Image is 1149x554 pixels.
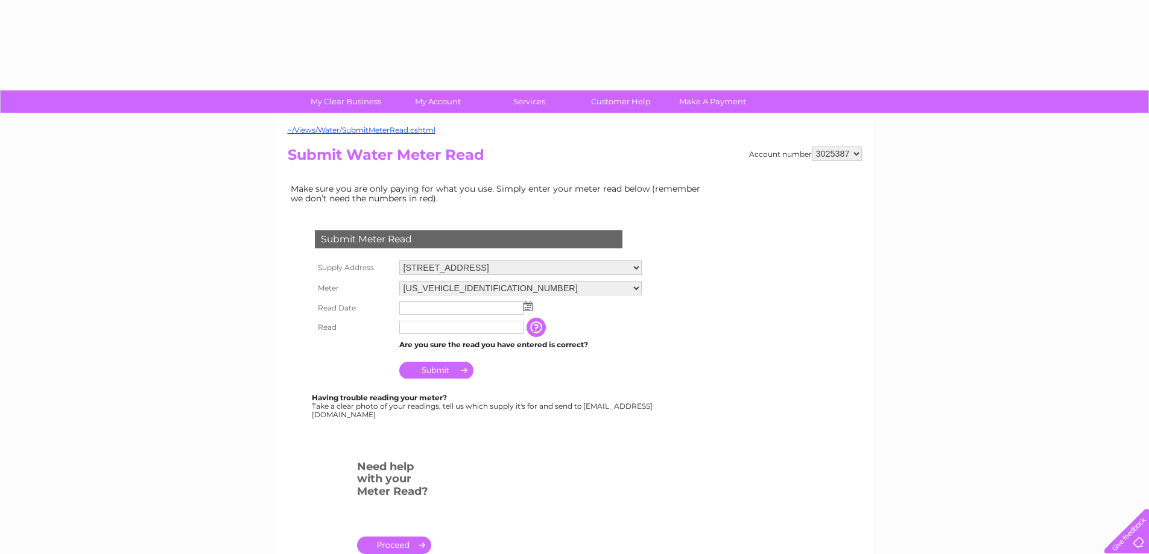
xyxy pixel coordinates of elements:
td: Make sure you are only paying for what you use. Simply enter your meter read below (remember we d... [288,181,710,206]
th: Read [312,318,396,337]
a: Services [480,90,579,113]
a: My Clear Business [296,90,396,113]
a: My Account [388,90,487,113]
h2: Submit Water Meter Read [288,146,862,169]
a: ~/Views/Water/SubmitMeterRead.cshtml [288,125,435,134]
div: Account number [749,146,862,161]
b: Having trouble reading your meter? [312,393,447,402]
input: Information [527,318,548,337]
th: Supply Address [312,257,396,278]
td: Are you sure the read you have entered is correct? [396,337,645,353]
div: Submit Meter Read [315,230,622,248]
img: ... [524,301,533,311]
th: Read Date [312,298,396,318]
input: Submit [399,362,473,379]
a: Make A Payment [663,90,762,113]
th: Meter [312,278,396,298]
a: Customer Help [571,90,671,113]
h3: Need help with your Meter Read? [357,458,431,504]
div: Take a clear photo of your readings, tell us which supply it's for and send to [EMAIL_ADDRESS][DO... [312,394,654,418]
a: . [357,537,431,554]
